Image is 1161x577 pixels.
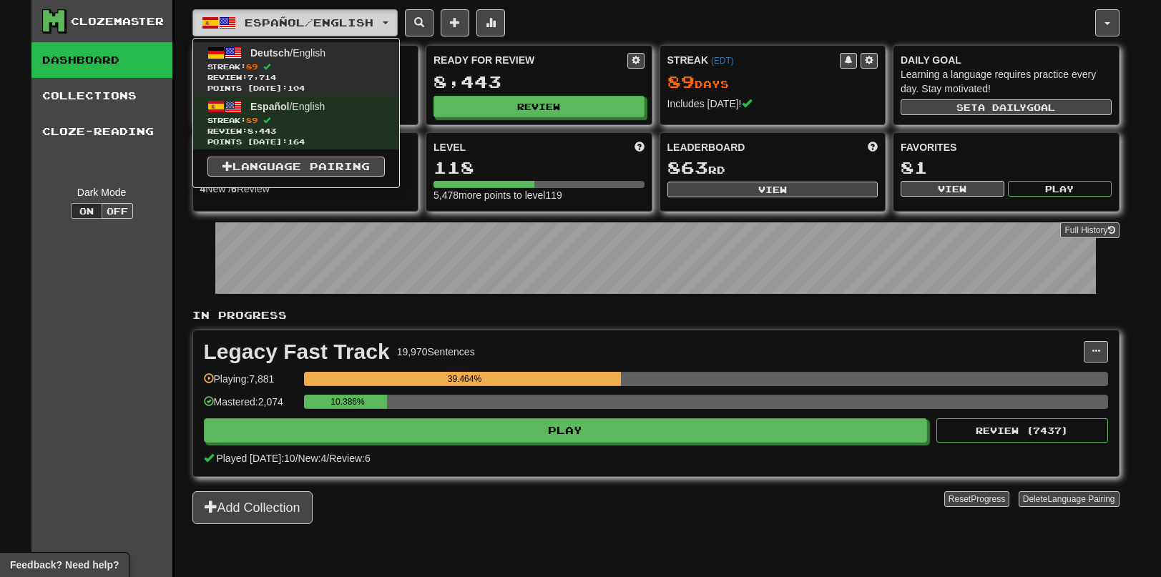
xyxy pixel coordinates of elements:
div: 81 [901,159,1112,177]
button: Search sentences [405,9,433,36]
button: Play [204,418,928,443]
span: New: 4 [298,453,327,464]
span: a daily [978,102,1027,112]
a: (EDT) [711,56,734,66]
span: / English [250,47,325,59]
strong: 4 [200,183,206,194]
button: View [667,182,878,197]
span: Deutsch [250,47,290,59]
span: Language Pairing [1047,494,1115,504]
span: Points [DATE]: 164 [207,137,385,147]
strong: 6 [231,183,237,194]
button: On [71,203,102,219]
span: 89 [246,116,258,124]
button: View [901,181,1004,197]
span: 89 [667,71,695,92]
a: Language Pairing [207,157,385,177]
span: / [295,453,298,464]
div: 118 [433,159,645,177]
span: Streak: [207,61,385,72]
div: Playing: 7,881 [204,372,297,395]
div: 19,970 Sentences [397,345,475,359]
button: More stats [476,9,505,36]
a: Deutsch/EnglishStreak:89 Review:7,714Points [DATE]:104 [193,42,399,96]
div: Streak [667,53,841,67]
span: Español [250,101,289,112]
span: Played [DATE]: 10 [216,453,295,464]
div: Mastered: 2,074 [204,395,297,418]
button: Español/English [192,9,398,36]
span: 863 [667,157,708,177]
span: Open feedback widget [10,558,119,572]
button: Play [1008,181,1112,197]
p: In Progress [192,308,1120,322]
div: Favorites [901,140,1112,154]
span: Progress [971,494,1005,504]
button: Add Collection [192,491,313,524]
div: Daily Goal [901,53,1112,67]
a: Español/EnglishStreak:89 Review:8,443Points [DATE]:164 [193,96,399,149]
span: / English [250,101,325,112]
span: This week in points, UTC [868,140,878,154]
button: Seta dailygoal [901,99,1112,115]
div: Learning a language requires practice every day. Stay motivated! [901,67,1112,96]
span: Español / English [245,16,373,29]
span: Review: 8,443 [207,126,385,137]
button: Off [102,203,133,219]
div: 39.464% [308,372,621,386]
div: 8,443 [433,73,645,91]
span: 89 [246,62,258,71]
span: Review: 7,714 [207,72,385,83]
div: Ready for Review [433,53,627,67]
span: Points [DATE]: 104 [207,83,385,94]
a: Collections [31,78,172,114]
div: Legacy Fast Track [204,341,390,363]
button: Review [433,96,645,117]
button: Add sentence to collection [441,9,469,36]
div: Day s [667,73,878,92]
button: DeleteLanguage Pairing [1019,491,1120,507]
a: Dashboard [31,42,172,78]
span: Score more points to level up [635,140,645,154]
span: / [326,453,329,464]
a: Full History [1060,222,1119,238]
div: 10.386% [308,395,387,409]
button: ResetProgress [944,491,1009,507]
div: New / Review [200,182,411,196]
span: Streak: [207,115,385,126]
button: Review (7437) [936,418,1108,443]
a: Cloze-Reading [31,114,172,149]
div: Clozemaster [71,14,164,29]
span: Review: 6 [329,453,371,464]
span: Leaderboard [667,140,745,154]
div: Dark Mode [42,185,162,199]
div: Includes [DATE]! [667,97,878,111]
span: Level [433,140,466,154]
div: rd [667,159,878,177]
div: 5,478 more points to level 119 [433,188,645,202]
